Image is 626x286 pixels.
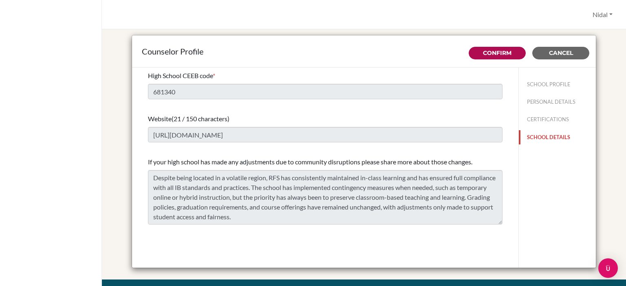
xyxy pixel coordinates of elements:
[148,72,213,79] span: High School CEEB code
[172,115,229,122] span: (21 / 150 characters)
[519,77,596,92] button: SCHOOL PROFILE
[519,130,596,144] button: SCHOOL DETAILS
[519,112,596,127] button: CERTIFICATIONS
[148,170,503,225] textarea: Despite being located in a volatile region, RFS has consistently maintained in-class learning and...
[148,158,472,166] span: If your high school has made any adjustments due to community disruptions please share more about...
[148,115,172,122] span: Website
[519,95,596,109] button: PERSONAL DETAILS
[598,258,618,278] div: Open Intercom Messenger
[142,45,586,57] div: Counselor Profile
[589,7,616,22] button: Nidal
